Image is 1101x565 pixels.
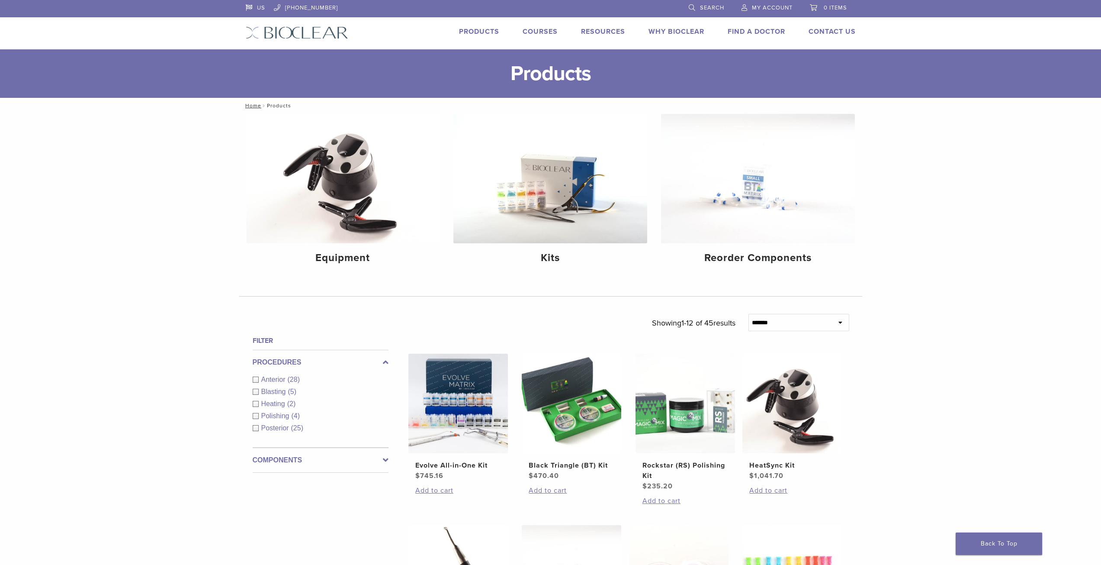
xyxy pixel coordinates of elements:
a: Find A Doctor [728,27,785,36]
h2: Evolve All-in-One Kit [415,460,501,471]
h2: Black Triangle (BT) Kit [529,460,614,471]
span: (28) [288,376,300,383]
a: Back To Top [956,533,1042,555]
bdi: 1,041.70 [749,471,783,480]
a: HeatSync KitHeatSync Kit $1,041.70 [742,354,843,481]
span: (2) [287,400,296,407]
nav: Products [239,98,862,113]
span: My Account [752,4,793,11]
a: Courses [523,27,558,36]
bdi: 235.20 [642,482,673,491]
p: Showing results [652,314,735,332]
a: Why Bioclear [648,27,704,36]
a: Add to cart: “Black Triangle (BT) Kit” [529,485,614,496]
span: Heating [261,400,287,407]
bdi: 470.40 [529,471,559,480]
span: Posterior [261,424,291,432]
img: Evolve All-in-One Kit [408,354,508,453]
a: Black Triangle (BT) KitBlack Triangle (BT) Kit $470.40 [521,354,622,481]
bdi: 745.16 [415,471,443,480]
h4: Equipment [253,250,433,266]
a: Evolve All-in-One KitEvolve All-in-One Kit $745.16 [408,354,509,481]
a: Reorder Components [661,114,855,271]
label: Components [253,455,388,465]
img: Black Triangle (BT) Kit [522,354,621,453]
span: (25) [291,424,303,432]
a: Contact Us [809,27,856,36]
h2: HeatSync Kit [749,460,835,471]
img: Kits [453,114,647,243]
a: Resources [581,27,625,36]
a: Kits [453,114,647,271]
h4: Filter [253,336,388,346]
a: Add to cart: “HeatSync Kit” [749,485,835,496]
a: Add to cart: “Evolve All-in-One Kit” [415,485,501,496]
img: Bioclear [246,26,348,39]
h4: Reorder Components [668,250,848,266]
span: 0 items [824,4,847,11]
span: Anterior [261,376,288,383]
span: $ [642,482,647,491]
a: Rockstar (RS) Polishing KitRockstar (RS) Polishing Kit $235.20 [635,354,736,491]
span: 1-12 of 45 [681,318,713,328]
span: (4) [291,412,300,420]
span: Search [700,4,724,11]
span: / [261,103,267,108]
span: Blasting [261,388,288,395]
a: Equipment [246,114,440,271]
img: Rockstar (RS) Polishing Kit [636,354,735,453]
span: Polishing [261,412,292,420]
a: Home [243,103,261,109]
span: $ [749,471,754,480]
img: Reorder Components [661,114,855,243]
span: (5) [288,388,296,395]
h2: Rockstar (RS) Polishing Kit [642,460,728,481]
a: Products [459,27,499,36]
img: HeatSync Kit [742,354,842,453]
span: $ [415,471,420,480]
h4: Kits [460,250,640,266]
a: Add to cart: “Rockstar (RS) Polishing Kit” [642,496,728,506]
img: Equipment [246,114,440,243]
label: Procedures [253,357,388,368]
span: $ [529,471,533,480]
